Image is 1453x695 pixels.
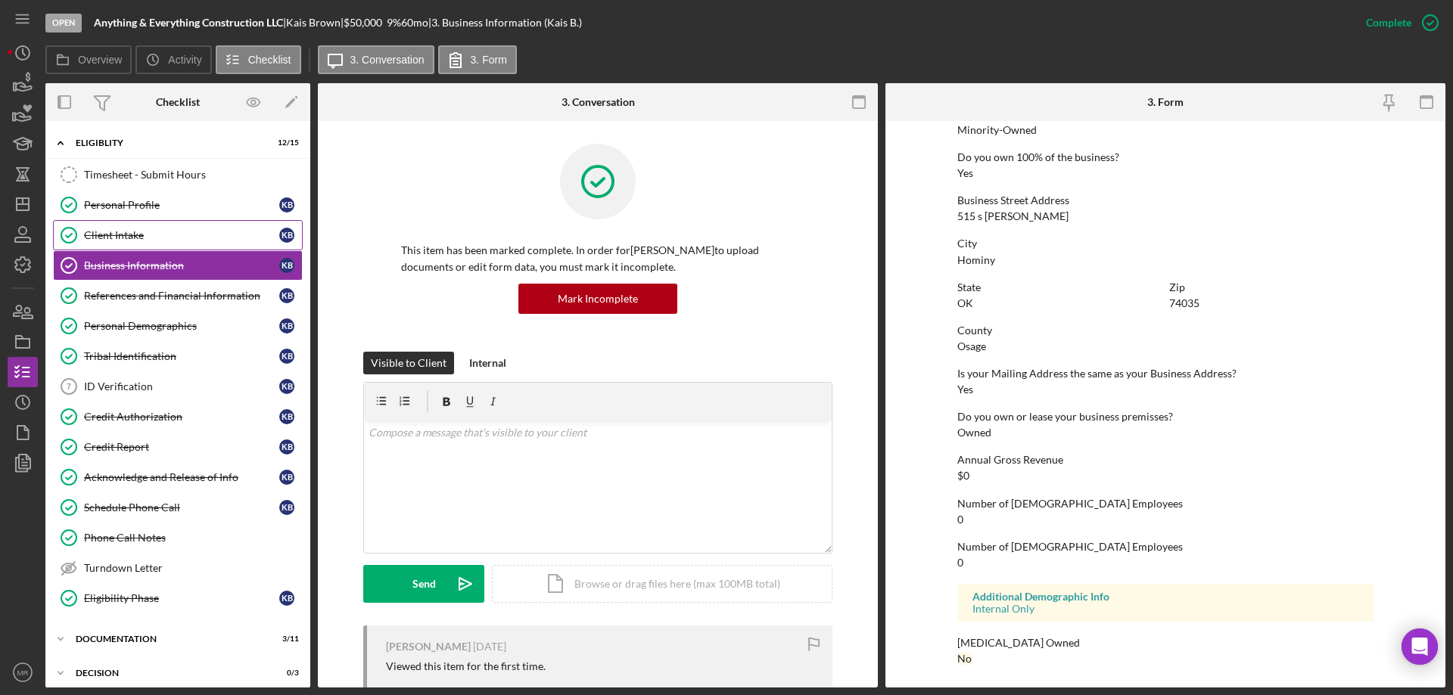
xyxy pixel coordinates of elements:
[53,341,303,371] a: Tribal IdentificationKB
[84,199,279,211] div: Personal Profile
[279,591,294,606] div: K B
[473,641,506,653] time: 2025-09-08 15:14
[1147,96,1184,108] div: 3. Form
[279,439,294,455] div: K B
[957,513,963,526] div: 0
[957,427,991,439] div: Owned
[363,565,484,603] button: Send
[84,501,279,513] div: Schedule Phone Call
[957,557,963,569] div: 0
[53,462,303,492] a: Acknowledge and Release of InfoKB
[84,532,302,544] div: Phone Call Notes
[94,17,286,29] div: |
[84,169,302,181] div: Timesheet - Submit Hours
[471,54,507,66] label: 3. Form
[84,320,279,332] div: Personal Demographics
[53,281,303,311] a: References and Financial InformationKB
[248,54,291,66] label: Checklist
[957,194,1374,206] div: Business Street Address
[371,352,446,374] div: Visible to Client
[67,382,71,391] tspan: 7
[438,45,517,74] button: 3. Form
[279,500,294,515] div: K B
[363,352,454,374] button: Visible to Client
[76,634,261,644] div: Documentation
[168,54,201,66] label: Activity
[1366,8,1411,38] div: Complete
[84,471,279,483] div: Acknowledge and Release of Info
[84,290,279,302] div: References and Financial Information
[1402,628,1438,665] div: Open Intercom Messenger
[957,498,1374,510] div: Number of [DEMOGRAPHIC_DATA] Employees
[53,160,303,190] a: Timesheet - Submit Hours
[78,54,122,66] label: Overview
[53,371,303,402] a: 7ID VerificationKB
[84,259,279,271] div: Business Information
[518,284,677,314] button: Mark Incomplete
[84,562,302,574] div: Turndown Letter
[1169,297,1199,309] div: 74035
[957,637,1374,649] div: [MEDICAL_DATA] Owned
[279,318,294,334] div: K B
[45,45,132,74] button: Overview
[957,324,1374,337] div: County
[957,254,995,266] div: Hominy
[76,669,261,678] div: Decision
[562,96,635,108] div: 3. Conversation
[957,470,969,482] div: $0
[272,138,299,147] div: 12 / 15
[84,350,279,362] div: Tribal Identification
[957,281,1162,293] div: State
[344,17,387,29] div: $50,000
[957,411,1374,423] div: Do you own or lease your business premisses?
[279,258,294,273] div: K B
[53,220,303,250] a: Client IntakeKB
[53,402,303,432] a: Credit AuthorizationKB
[957,167,973,179] div: Yes
[318,45,434,74] button: 3. Conversation
[957,237,1374,250] div: City
[386,660,546,672] div: Viewed this item for the first time.
[53,432,303,462] a: Credit ReportKB
[53,311,303,341] a: Personal DemographicsKB
[272,669,299,678] div: 0 / 3
[957,653,972,665] div: No
[84,380,279,392] div: ID Verification
[957,383,973,396] div: Yes
[957,541,1374,553] div: Number of [DEMOGRAPHIC_DATA] Employees
[279,349,294,364] div: K B
[972,591,1358,603] div: Additional Demographic Info
[84,411,279,423] div: Credit Authorization
[957,340,986,352] div: Osage
[957,124,1037,136] div: Minority-Owned
[53,583,303,613] a: Eligibility PhaseKB
[17,669,29,677] text: MR
[279,409,294,424] div: K B
[1351,8,1445,38] button: Complete
[387,17,401,29] div: 9 %
[972,603,1358,615] div: Internal Only
[94,16,283,29] b: Anything & Everything Construction LLC
[53,492,303,523] a: Schedule Phone CallKB
[1169,281,1374,293] div: Zip
[216,45,301,74] button: Checklist
[53,190,303,220] a: Personal ProfileKB
[84,441,279,453] div: Credit Report
[957,151,1374,163] div: Do you own 100% of the business?
[279,288,294,303] div: K B
[279,379,294,394] div: K B
[462,352,514,374] button: Internal
[84,229,279,241] div: Client Intake
[350,54,425,66] label: 3. Conversation
[8,657,38,687] button: MR
[401,242,795,276] p: This item has been marked complete. In order for [PERSON_NAME] to upload documents or edit form d...
[957,297,973,309] div: OK
[286,17,344,29] div: Kais Brown |
[279,470,294,485] div: K B
[156,96,200,108] div: Checklist
[53,250,303,281] a: Business InformationKB
[558,284,638,314] div: Mark Incomplete
[53,553,303,583] a: Turndown Letter
[135,45,211,74] button: Activity
[428,17,582,29] div: | 3. Business Information (Kais B.)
